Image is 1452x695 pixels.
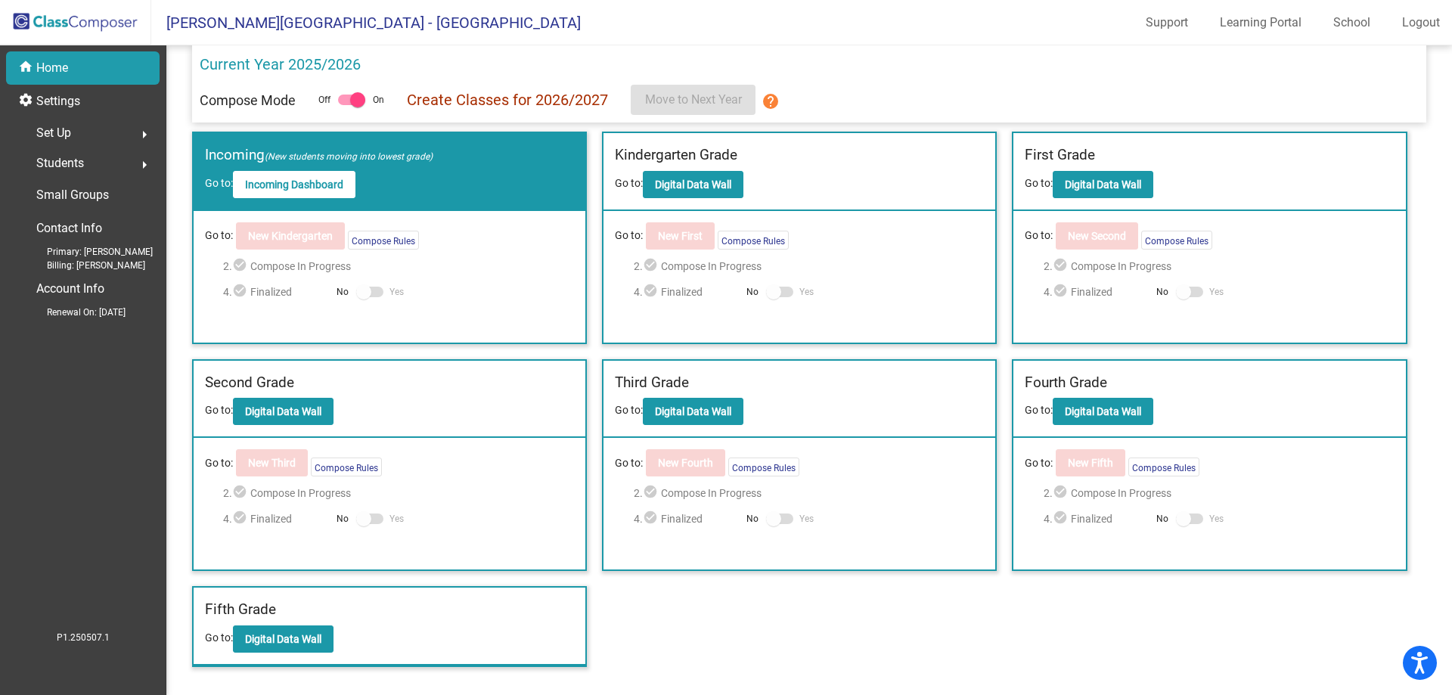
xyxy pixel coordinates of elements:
[248,230,333,242] b: New Kindergarten
[1056,222,1138,250] button: New Second
[311,458,382,476] button: Compose Rules
[1134,11,1200,35] a: Support
[36,153,84,174] span: Students
[389,283,404,301] span: Yes
[615,228,643,244] span: Go to:
[643,283,661,301] mat-icon: check_circle
[1065,178,1141,191] b: Digital Data Wall
[1025,144,1095,166] label: First Grade
[205,455,233,471] span: Go to:
[643,398,743,425] button: Digital Data Wall
[615,177,643,189] span: Go to:
[655,405,731,417] b: Digital Data Wall
[1053,510,1071,528] mat-icon: check_circle
[318,93,330,107] span: Off
[646,449,725,476] button: New Fourth
[23,259,145,272] span: Billing: [PERSON_NAME]
[36,123,71,144] span: Set Up
[248,457,296,469] b: New Third
[232,484,250,502] mat-icon: check_circle
[658,230,703,242] b: New First
[233,625,334,653] button: Digital Data Wall
[223,484,574,502] span: 2. Compose In Progress
[337,285,349,299] span: No
[265,151,433,162] span: (New students moving into lowest grade)
[799,283,814,301] span: Yes
[1141,231,1212,250] button: Compose Rules
[337,512,349,526] span: No
[746,285,759,299] span: No
[223,510,328,528] span: 4. Finalized
[634,510,739,528] span: 4. Finalized
[615,455,643,471] span: Go to:
[746,512,759,526] span: No
[1053,283,1071,301] mat-icon: check_circle
[645,92,742,107] span: Move to Next Year
[1209,510,1224,528] span: Yes
[1053,484,1071,502] mat-icon: check_circle
[232,283,250,301] mat-icon: check_circle
[1025,372,1107,394] label: Fourth Grade
[655,178,731,191] b: Digital Data Wall
[615,372,689,394] label: Third Grade
[232,510,250,528] mat-icon: check_circle
[1053,398,1153,425] button: Digital Data Wall
[36,59,68,77] p: Home
[205,599,276,621] label: Fifth Grade
[643,484,661,502] mat-icon: check_circle
[1321,11,1382,35] a: School
[646,222,715,250] button: New First
[236,222,345,250] button: New Kindergarten
[1156,285,1168,299] span: No
[728,458,799,476] button: Compose Rules
[1053,171,1153,198] button: Digital Data Wall
[223,283,328,301] span: 4. Finalized
[658,457,713,469] b: New Fourth
[205,228,233,244] span: Go to:
[1025,177,1053,189] span: Go to:
[643,510,661,528] mat-icon: check_circle
[245,405,321,417] b: Digital Data Wall
[631,85,755,115] button: Move to Next Year
[1065,405,1141,417] b: Digital Data Wall
[36,92,80,110] p: Settings
[1068,457,1113,469] b: New Fifth
[205,404,233,416] span: Go to:
[135,126,154,144] mat-icon: arrow_right
[389,510,404,528] span: Yes
[1025,404,1053,416] span: Go to:
[233,171,355,198] button: Incoming Dashboard
[1053,257,1071,275] mat-icon: check_circle
[36,218,102,239] p: Contact Info
[36,185,109,206] p: Small Groups
[1044,510,1149,528] span: 4. Finalized
[1128,458,1199,476] button: Compose Rules
[348,231,419,250] button: Compose Rules
[205,144,433,166] label: Incoming
[135,156,154,174] mat-icon: arrow_right
[634,283,739,301] span: 4. Finalized
[407,88,608,111] p: Create Classes for 2026/2027
[151,11,581,35] span: [PERSON_NAME][GEOGRAPHIC_DATA] - [GEOGRAPHIC_DATA]
[233,398,334,425] button: Digital Data Wall
[762,92,780,110] mat-icon: help
[799,510,814,528] span: Yes
[23,245,153,259] span: Primary: [PERSON_NAME]
[615,144,737,166] label: Kindergarten Grade
[1068,230,1126,242] b: New Second
[223,257,574,275] span: 2. Compose In Progress
[232,257,250,275] mat-icon: check_circle
[634,484,985,502] span: 2. Compose In Progress
[205,631,233,644] span: Go to:
[1044,257,1395,275] span: 2. Compose In Progress
[1025,455,1053,471] span: Go to:
[236,449,308,476] button: New Third
[373,93,384,107] span: On
[1156,512,1168,526] span: No
[634,257,985,275] span: 2. Compose In Progress
[23,306,126,319] span: Renewal On: [DATE]
[245,178,343,191] b: Incoming Dashboard
[205,177,233,189] span: Go to:
[1044,283,1149,301] span: 4. Finalized
[718,231,789,250] button: Compose Rules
